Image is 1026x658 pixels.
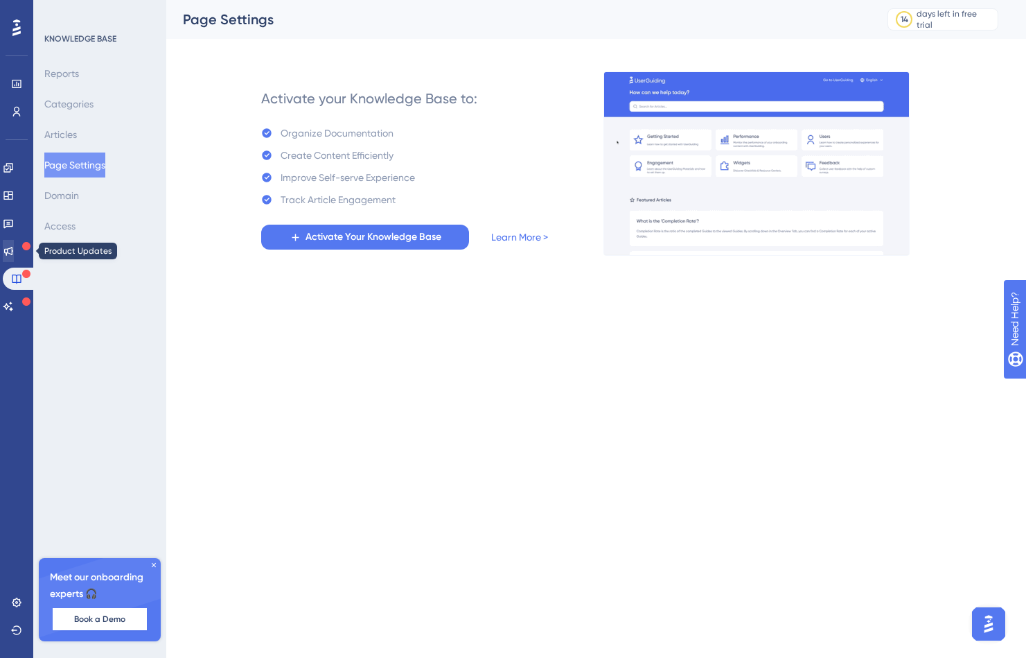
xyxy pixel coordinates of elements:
[968,603,1009,645] iframe: UserGuiding AI Assistant Launcher
[44,33,116,44] div: KNOWLEDGE BASE
[261,225,469,250] button: Activate Your Knowledge Base
[44,122,77,147] button: Articles
[44,92,94,116] button: Categories
[917,8,993,31] div: days left in free trial
[281,191,396,208] div: Track Article Engagement
[491,229,548,245] a: Learn More >
[281,147,393,164] div: Create Content Efficiently
[281,125,393,141] div: Organize Documentation
[183,10,853,29] div: Page Settings
[306,229,441,245] span: Activate Your Knowledge Base
[33,3,87,20] span: Need Help?
[53,608,147,630] button: Book a Demo
[603,71,910,256] img: a27db7f7ef9877a438c7956077c236be.gif
[901,14,908,25] div: 14
[44,183,79,208] button: Domain
[44,153,105,178] button: Page Settings
[44,61,79,86] button: Reports
[44,214,76,239] button: Access
[281,169,415,186] div: Improve Self-serve Experience
[261,89,477,108] div: Activate your Knowledge Base to:
[74,614,125,625] span: Book a Demo
[50,569,150,603] span: Meet our onboarding experts 🎧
